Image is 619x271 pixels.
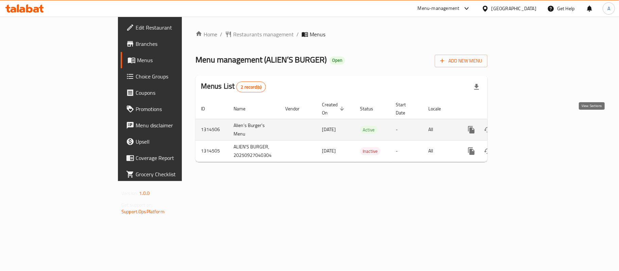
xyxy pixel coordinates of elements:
span: 1.0.0 [139,189,150,198]
td: - [390,119,423,140]
span: Locale [428,105,450,113]
button: Change Status [480,122,496,138]
td: All [423,140,458,162]
td: ALIEN’S BURGER, 20250927040304 [228,140,280,162]
span: Coupons [136,89,216,97]
span: Branches [136,40,216,48]
h2: Menus List [201,81,266,92]
div: Menu-management [418,4,460,13]
span: Menus [310,30,325,38]
span: Created On [322,101,346,117]
div: Inactive [360,147,380,155]
span: Open [329,57,345,63]
div: Export file [468,79,485,95]
button: Add New Menu [435,55,487,67]
a: Restaurants management [225,30,294,38]
span: Grocery Checklist [136,170,216,178]
a: Coupons [121,85,221,101]
a: Choice Groups [121,68,221,85]
span: Menus [137,56,216,64]
button: more [463,122,480,138]
span: Restaurants management [233,30,294,38]
span: Choice Groups [136,72,216,80]
span: Promotions [136,105,216,113]
span: Upsell [136,138,216,146]
table: enhanced table [195,98,534,162]
div: [GEOGRAPHIC_DATA] [492,5,536,12]
span: [DATE] [322,125,336,134]
div: Total records count [236,82,266,92]
button: Change Status [480,143,496,159]
span: Menu disclaimer [136,121,216,129]
nav: breadcrumb [195,30,487,38]
a: Coverage Report [121,150,221,166]
span: Name [234,105,254,113]
span: Add New Menu [440,57,482,65]
span: Version: [121,189,138,198]
a: Upsell [121,133,221,150]
span: Coverage Report [136,154,216,162]
span: Vendor [285,105,308,113]
span: Status [360,105,382,113]
a: Branches [121,36,221,52]
span: Edit Restaurant [136,23,216,32]
span: [DATE] [322,146,336,155]
span: Get support on: [121,200,153,209]
div: Open [329,56,345,65]
span: Active [360,126,377,134]
span: Menu management ( ALIEN’S BURGER ) [195,52,327,67]
span: 2 record(s) [237,84,265,90]
li: / [296,30,299,38]
a: Menus [121,52,221,68]
td: Alien’s Burger's Menu [228,119,280,140]
a: Promotions [121,101,221,117]
td: - [390,140,423,162]
span: ID [201,105,214,113]
a: Menu disclaimer [121,117,221,133]
a: Support.OpsPlatform [121,207,165,216]
th: Actions [458,98,534,119]
span: A [607,5,610,12]
span: Start Date [396,101,415,117]
a: Grocery Checklist [121,166,221,182]
td: All [423,119,458,140]
span: Inactive [360,147,380,155]
button: more [463,143,480,159]
a: Edit Restaurant [121,19,221,36]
